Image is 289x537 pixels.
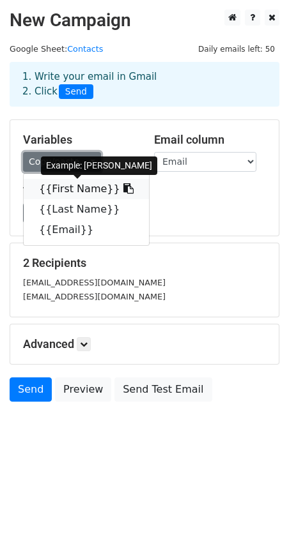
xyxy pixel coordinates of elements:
[24,220,149,240] a: {{Email}}
[194,42,279,56] span: Daily emails left: 50
[10,10,279,31] h2: New Campaign
[10,44,103,54] small: Google Sheet:
[23,256,266,270] h5: 2 Recipients
[23,133,135,147] h5: Variables
[55,377,111,402] a: Preview
[23,337,266,351] h5: Advanced
[24,179,149,199] a: {{First Name}}
[13,70,276,99] div: 1. Write your email in Gmail 2. Click
[23,152,101,172] a: Copy/paste...
[67,44,103,54] a: Contacts
[59,84,93,100] span: Send
[10,377,52,402] a: Send
[24,199,149,220] a: {{Last Name}}
[114,377,212,402] a: Send Test Email
[225,476,289,537] iframe: Chat Widget
[154,133,266,147] h5: Email column
[23,278,166,287] small: [EMAIL_ADDRESS][DOMAIN_NAME]
[23,292,166,301] small: [EMAIL_ADDRESS][DOMAIN_NAME]
[194,44,279,54] a: Daily emails left: 50
[41,156,157,175] div: Example: [PERSON_NAME]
